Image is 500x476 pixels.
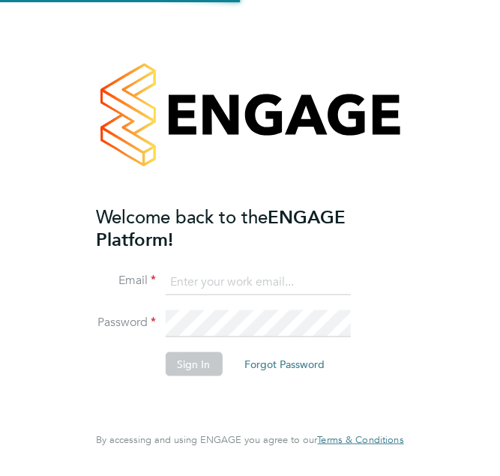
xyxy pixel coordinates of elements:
span: Terms & Conditions [317,433,403,446]
label: Email [96,273,156,289]
a: Terms & Conditions [317,434,403,446]
input: Enter your work email... [165,268,350,295]
h2: ENGAGE Platform! [96,205,388,250]
button: Sign In [165,352,222,376]
span: By accessing and using ENGAGE you agree to our [96,433,403,446]
span: Welcome back to the [96,205,268,228]
button: Forgot Password [232,352,337,376]
label: Password [96,315,156,331]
